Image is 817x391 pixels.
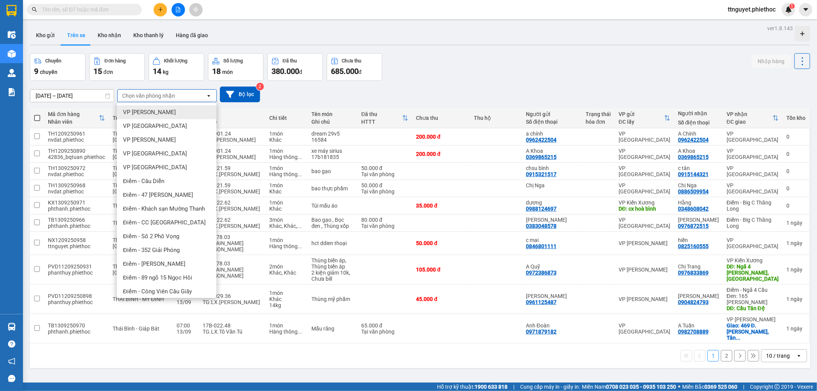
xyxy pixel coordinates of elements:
[789,3,795,9] sup: 1
[203,293,261,299] div: 17H-029.36
[743,383,744,391] span: |
[269,243,304,249] div: Hàng thông thường
[727,148,779,160] div: VP [GEOGRAPHIC_DATA]
[269,188,304,195] div: Khác
[785,6,792,13] img: icon-new-feature
[267,53,323,81] button: Đã thu380.000đ
[113,148,164,160] span: Tiền Hải - [GEOGRAPHIC_DATA]
[727,305,779,311] div: DĐ: Cầu Tân Đệ
[786,168,806,174] div: 0
[123,191,193,199] span: Điểm - 47 [PERSON_NAME]
[526,148,578,154] div: A Khoa
[89,53,145,81] button: Đơn hàng15đơn
[203,260,261,267] div: 29E-378.03
[48,165,105,171] div: TH1309250972
[172,3,185,16] button: file-add
[791,220,802,226] span: ngày
[474,115,518,121] div: Thu hộ
[311,185,354,191] div: bao thực phẩm
[526,154,557,160] div: 0369865215
[48,131,105,137] div: TH1209250961
[416,296,466,302] div: 45.000 đ
[678,200,719,206] div: Hằng
[177,329,195,335] div: 13/09
[619,296,670,302] div: VP [PERSON_NAME]
[283,58,297,64] div: Đã thu
[123,136,176,144] span: VP [PERSON_NAME]
[113,220,164,226] span: THÁI BÌNH - MỸ ĐÌNH
[203,137,261,143] div: CPN.[PERSON_NAME]
[48,200,105,206] div: KX1309250971
[437,383,508,391] span: Hỗ trợ kỹ thuật:
[203,119,261,125] div: Tài xế
[220,87,260,102] button: Bộ lọc
[149,53,204,81] button: Khối lượng14kg
[786,267,806,273] div: 1
[526,237,578,243] div: c mai
[269,217,304,223] div: 3 món
[416,151,466,157] div: 200.000 đ
[311,326,354,332] div: Mẫu răng
[791,3,793,9] span: 1
[678,165,719,171] div: c tân
[48,188,105,195] div: nvdat.phiethoc
[791,267,802,273] span: ngày
[327,53,382,81] button: Chưa thu685.000đ
[269,290,304,296] div: 1 món
[678,154,709,160] div: 0369865215
[526,111,578,117] div: Người gửi
[416,267,466,273] div: 105.000 đ
[619,131,670,143] div: VP [GEOGRAPHIC_DATA]
[361,111,402,117] div: Đã thu
[123,260,185,268] span: Điểm - [PERSON_NAME]
[113,203,164,209] span: THÁI BÌNH - MỸ ĐÌNH
[193,7,198,12] span: aim
[311,203,354,209] div: Túi mẫu áo
[682,383,737,391] span: Miền Bắc
[586,119,611,125] div: hóa đơn
[619,206,670,212] div: DĐ: cx hoà bình
[189,3,203,16] button: aim
[203,165,261,171] div: 17B-021.59
[48,206,105,212] div: phthanh.phiethoc
[678,110,719,116] div: Người nhận
[361,223,408,229] div: Tại văn phòng
[361,119,402,125] div: HTTT
[678,270,709,276] div: 0976833869
[526,322,578,329] div: Anh Đoàn
[619,217,670,229] div: VP [GEOGRAPHIC_DATA]
[113,131,164,143] span: Tiền Hải - [GEOGRAPHIC_DATA]
[526,165,578,171] div: chsu bình
[586,111,611,117] div: Trạng thái
[8,31,16,39] img: warehouse-icon
[8,69,16,77] img: warehouse-icon
[526,182,578,188] div: Chị Nga
[357,108,412,128] th: Toggle SortBy
[269,182,304,188] div: 1 món
[526,200,578,206] div: dương
[61,26,92,44] button: Trên xe
[704,384,737,390] strong: 0369 525 060
[44,108,109,128] th: Toggle SortBy
[619,322,670,335] div: VP [GEOGRAPHIC_DATA]
[766,352,790,360] div: 10 / trang
[774,384,780,389] span: copyright
[678,206,709,212] div: 0348608042
[526,270,557,276] div: 0972386873
[361,217,408,223] div: 80.000 đ
[7,5,16,16] img: logo-vxr
[269,137,304,143] div: Khác
[311,270,354,282] div: 2 kiện giảm 10k, Chưa bill
[298,154,302,160] span: ...
[269,223,304,229] div: Khác, Khác, Khác
[123,150,187,157] span: VP [GEOGRAPHIC_DATA]
[678,329,709,335] div: 0982708889
[113,182,164,195] span: Tiền Hải - [GEOGRAPHIC_DATA]
[752,54,791,68] button: Nhập hàng
[526,131,578,137] div: a chính
[678,148,719,154] div: A Khoa
[416,134,466,140] div: 200.000 đ
[727,131,779,143] div: VP [GEOGRAPHIC_DATA]
[299,69,302,75] span: đ
[786,151,806,157] div: 0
